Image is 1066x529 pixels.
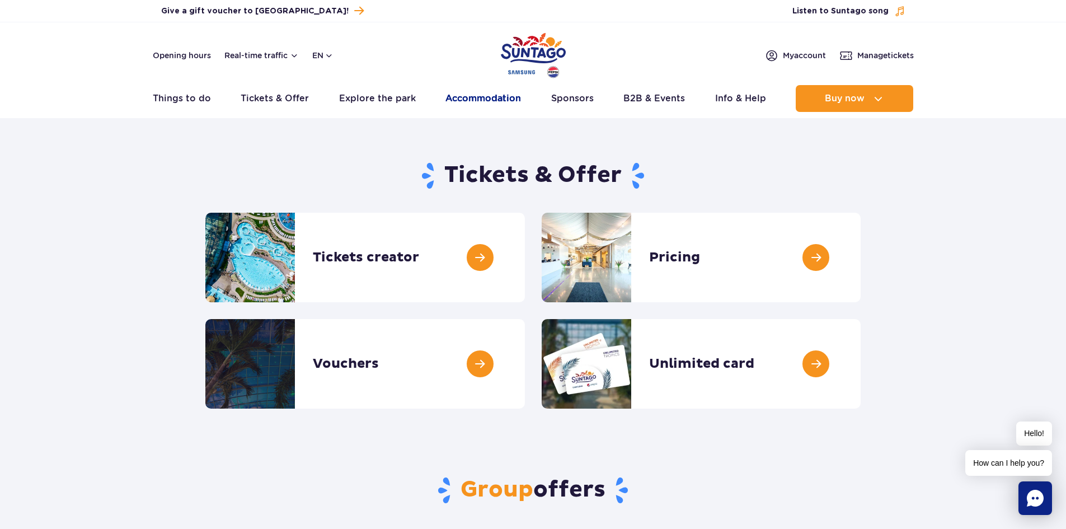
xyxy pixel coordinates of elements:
[224,51,299,60] button: Real-time traffic
[501,28,566,79] a: Park of Poland
[792,6,905,17] button: Listen to Suntago song
[623,85,685,112] a: B2B & Events
[715,85,766,112] a: Info & Help
[1018,481,1052,515] div: Chat
[312,50,334,61] button: en
[796,85,913,112] button: Buy now
[551,85,594,112] a: Sponsors
[825,93,865,104] span: Buy now
[241,85,309,112] a: Tickets & Offer
[965,450,1052,476] span: How can I help you?
[765,49,826,62] a: Myaccount
[792,6,889,17] span: Listen to Suntago song
[161,3,364,18] a: Give a gift voucher to [GEOGRAPHIC_DATA]!
[161,6,349,17] span: Give a gift voucher to [GEOGRAPHIC_DATA]!
[205,476,861,505] h2: offers
[1016,422,1052,446] span: Hello!
[857,50,914,61] span: Manage tickets
[153,85,211,112] a: Things to do
[339,85,416,112] a: Explore the park
[839,49,914,62] a: Managetickets
[783,50,826,61] span: My account
[205,161,861,190] h1: Tickets & Offer
[445,85,521,112] a: Accommodation
[461,476,533,504] span: Group
[153,50,211,61] a: Opening hours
